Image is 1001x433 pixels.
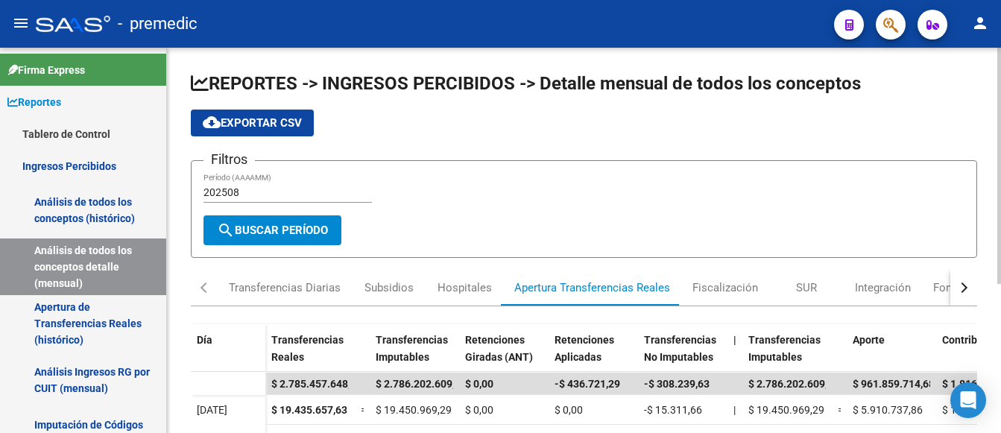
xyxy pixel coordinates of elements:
datatable-header-cell: Retenciones Aplicadas [549,324,638,387]
span: Transferencias No Imputables [644,334,716,363]
span: Firma Express [7,62,85,78]
mat-icon: cloud_download [203,113,221,131]
datatable-header-cell: | [727,324,742,387]
span: Aporte [853,334,885,346]
span: | [733,404,736,416]
datatable-header-cell: Transferencias Reales [265,324,355,387]
div: Integración [855,279,911,296]
span: $ 0,00 [465,378,493,390]
datatable-header-cell: Día [191,324,265,387]
span: REPORTES -> INGRESOS PERCIBIDOS -> Detalle mensual de todos los conceptos [191,73,861,94]
span: Transferencias Reales [271,334,344,363]
span: $ 2.786.202.609,85 [376,378,467,390]
datatable-header-cell: Aporte [847,324,936,387]
datatable-header-cell: Transferencias Imputables [742,324,832,387]
div: SUR [796,279,817,296]
span: $ 2.785.457.648,93 [271,378,362,390]
div: Apertura Transferencias Reales [514,279,670,296]
mat-icon: person [971,14,989,32]
mat-icon: search [217,221,235,239]
span: $ 961.859.714,68 [853,378,935,390]
span: -$ 436.721,29 [555,378,620,390]
mat-icon: menu [12,14,30,32]
span: $ 0,00 [555,404,583,416]
span: $ 2.786.202.609,85 [748,378,839,390]
button: Exportar CSV [191,110,314,136]
span: -$ 15.311,66 [644,404,702,416]
span: $ 0,00 [465,404,493,416]
span: = [838,404,844,416]
datatable-header-cell: Transferencias Imputables [370,324,459,387]
span: $ 19.435.657,63 [271,404,347,416]
span: Buscar Período [217,224,328,237]
span: $ 19.450.969,29 [376,404,452,416]
span: - premedic [118,7,198,40]
button: Buscar Período [203,215,341,245]
span: Transferencias Imputables [376,334,448,363]
h3: Filtros [203,149,255,170]
span: Reportes [7,94,61,110]
span: | [733,334,736,346]
datatable-header-cell: Retenciones Giradas (ANT) [459,324,549,387]
div: Open Intercom Messenger [950,382,986,418]
span: -$ 308.239,63 [644,378,710,390]
div: Hospitales [438,279,492,296]
span: [DATE] [197,404,227,416]
span: Día [197,334,212,346]
span: $ 5.910.737,86 [853,404,923,416]
datatable-header-cell: Transferencias No Imputables [638,324,727,387]
span: $ 19.450.969,29 [748,404,824,416]
span: Retenciones Giradas (ANT) [465,334,533,363]
span: Exportar CSV [203,116,302,130]
span: Retenciones Aplicadas [555,334,614,363]
div: Fiscalización [692,279,758,296]
div: Subsidios [364,279,414,296]
span: = [361,404,367,416]
span: Transferencias Imputables [748,334,821,363]
div: Transferencias Diarias [229,279,341,296]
